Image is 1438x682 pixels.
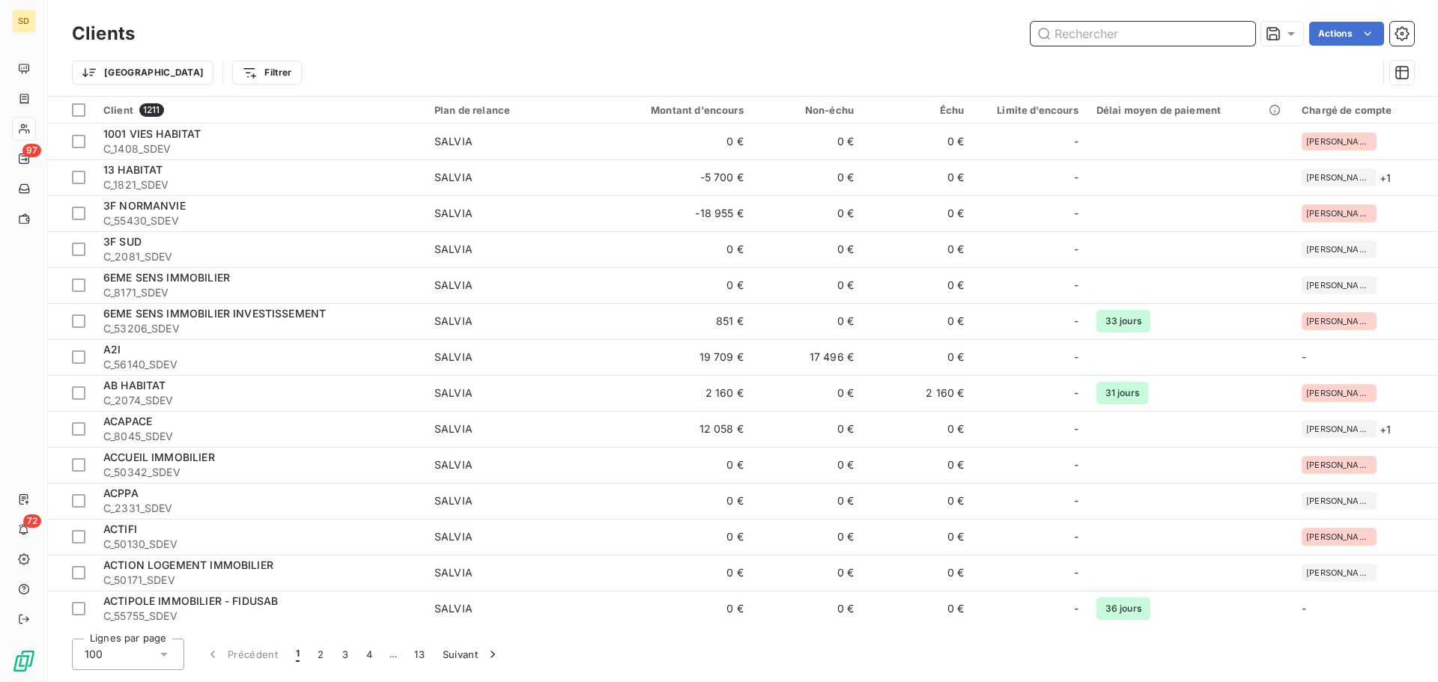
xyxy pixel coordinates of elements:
[103,213,416,228] span: C_55430_SDEV
[863,231,973,267] td: 0 €
[103,465,416,480] span: C_50342_SDEV
[434,350,473,365] div: SALVIA
[103,451,215,463] span: ACCUEIL IMMOBILIER
[434,386,473,401] div: SALVIA
[1302,602,1306,615] span: -
[863,124,973,159] td: 0 €
[1074,242,1078,257] span: -
[434,170,473,185] div: SALVIA
[863,303,973,339] td: 0 €
[604,519,752,555] td: 0 €
[103,523,137,535] span: ACTIFI
[753,375,863,411] td: 0 €
[1096,597,1150,620] span: 36 jours
[103,558,273,571] span: ACTION LOGEMENT IMMOBILIER
[296,647,300,662] span: 1
[1306,137,1372,146] span: [PERSON_NAME]
[1074,350,1078,365] span: -
[1306,245,1372,254] span: [PERSON_NAME]
[1074,421,1078,436] span: -
[1306,532,1372,541] span: [PERSON_NAME]
[12,649,36,673] img: Logo LeanPay
[309,639,333,670] button: 2
[753,339,863,375] td: 17 496 €
[1302,104,1429,116] div: Chargé de compte
[753,124,863,159] td: 0 €
[103,235,142,248] span: 3F SUD
[434,421,473,436] div: SALVIA
[863,411,973,447] td: 0 €
[753,591,863,627] td: 0 €
[1074,134,1078,149] span: -
[1074,206,1078,221] span: -
[434,601,473,616] div: SALVIA
[103,163,163,176] span: 13 HABITAT
[1074,170,1078,185] span: -
[434,206,473,221] div: SALVIA
[1096,382,1148,404] span: 31 jours
[103,379,166,392] span: AB HABITAT
[103,307,326,320] span: 6EME SENS IMMOBILIER INVESTISSEMENT
[1306,460,1372,469] span: [PERSON_NAME]
[103,609,416,624] span: C_55755_SDEV
[434,104,595,116] div: Plan de relance
[604,159,752,195] td: -5 700 €
[434,134,473,149] div: SALVIA
[1306,173,1372,182] span: [PERSON_NAME]
[103,415,152,427] span: ACAPACE
[103,321,416,336] span: C_53206_SDEV
[1074,278,1078,293] span: -
[357,639,381,670] button: 4
[604,339,752,375] td: 19 709 €
[1074,529,1078,544] span: -
[103,271,230,284] span: 6EME SENS IMMOBILIER
[863,591,973,627] td: 0 €
[381,642,405,666] span: …
[232,61,301,85] button: Filtrer
[22,144,41,157] span: 97
[72,20,135,47] h3: Clients
[613,104,743,116] div: Montant d'encours
[762,104,854,116] div: Non-échu
[12,9,36,33] div: SD
[103,393,416,408] span: C_2074_SDEV
[863,339,973,375] td: 0 €
[103,501,416,516] span: C_2331_SDEV
[103,429,416,444] span: C_8045_SDEV
[434,314,473,329] div: SALVIA
[103,343,121,356] span: A2I
[1306,281,1372,290] span: [PERSON_NAME]
[872,104,964,116] div: Échu
[103,249,416,264] span: C_2081_SDEV
[1306,496,1372,505] span: [PERSON_NAME]
[196,639,287,670] button: Précédent
[753,195,863,231] td: 0 €
[434,457,473,472] div: SALVIA
[863,447,973,483] td: 0 €
[753,231,863,267] td: 0 €
[103,199,186,212] span: 3F NORMANVIE
[103,104,133,116] span: Client
[863,267,973,303] td: 0 €
[863,519,973,555] td: 0 €
[434,529,473,544] div: SALVIA
[604,483,752,519] td: 0 €
[604,375,752,411] td: 2 160 €
[1309,22,1384,46] button: Actions
[1096,310,1150,332] span: 33 jours
[753,267,863,303] td: 0 €
[753,519,863,555] td: 0 €
[103,141,416,156] span: C_1408_SDEV
[1031,22,1255,46] input: Rechercher
[1306,568,1372,577] span: [PERSON_NAME]
[103,357,416,372] span: C_56140_SDEV
[753,411,863,447] td: 0 €
[604,267,752,303] td: 0 €
[1074,565,1078,580] span: -
[103,285,416,300] span: C_8171_SDEV
[1074,457,1078,472] span: -
[863,375,973,411] td: 2 160 €
[604,447,752,483] td: 0 €
[604,231,752,267] td: 0 €
[753,159,863,195] td: 0 €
